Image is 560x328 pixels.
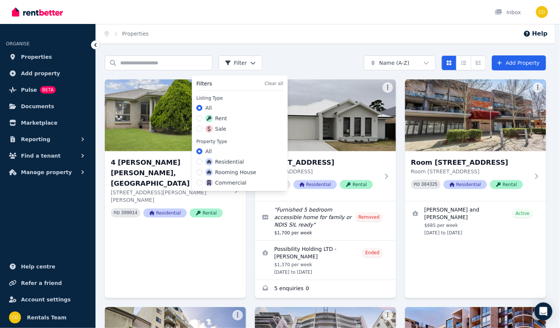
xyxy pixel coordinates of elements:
[197,139,283,145] label: Property Type
[197,95,283,101] label: Listing Type
[206,179,247,186] label: Commercial
[206,148,212,155] label: All
[265,81,283,86] button: Clear all
[206,104,212,112] label: All
[206,125,226,133] label: Sale
[206,158,244,165] label: Residential
[206,168,256,176] label: Rooming House
[197,80,212,87] h3: Filters
[206,115,227,122] label: Rent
